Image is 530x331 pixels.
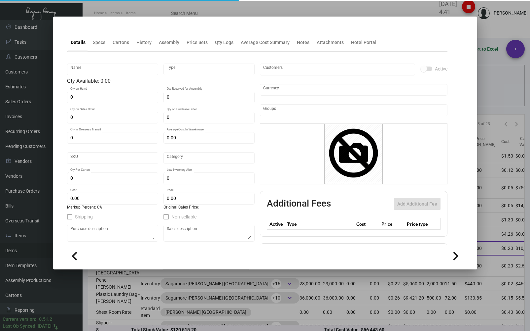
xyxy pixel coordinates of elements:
input: Add new.. [263,67,411,72]
h2: Additional Fees [267,198,331,210]
span: Shipping [75,213,93,221]
th: Cost [355,218,380,230]
div: Assembly [159,39,179,46]
input: Add new.. [263,108,444,113]
th: Price type [405,218,433,230]
div: Attachments [317,39,344,46]
div: 0.51.2 [39,316,52,323]
div: Price Sets [187,39,208,46]
div: Notes [297,39,309,46]
div: Last Qb Synced: [DATE] [3,323,52,330]
th: Price [380,218,405,230]
div: Specs [93,39,105,46]
div: Cartons [113,39,129,46]
div: Qty Logs [215,39,233,46]
span: Active [435,65,447,73]
div: Average Cost Summary [241,39,290,46]
th: Active [267,218,285,230]
div: Details [71,39,86,46]
div: History [136,39,152,46]
div: Current version: [3,316,36,323]
span: Add Additional Fee [397,201,437,207]
button: Add Additional Fee [394,198,441,210]
div: Qty Available: 0.00 [67,77,255,85]
span: Non-sellable [171,213,196,221]
th: Type [285,218,354,230]
div: Hotel Portal [351,39,376,46]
